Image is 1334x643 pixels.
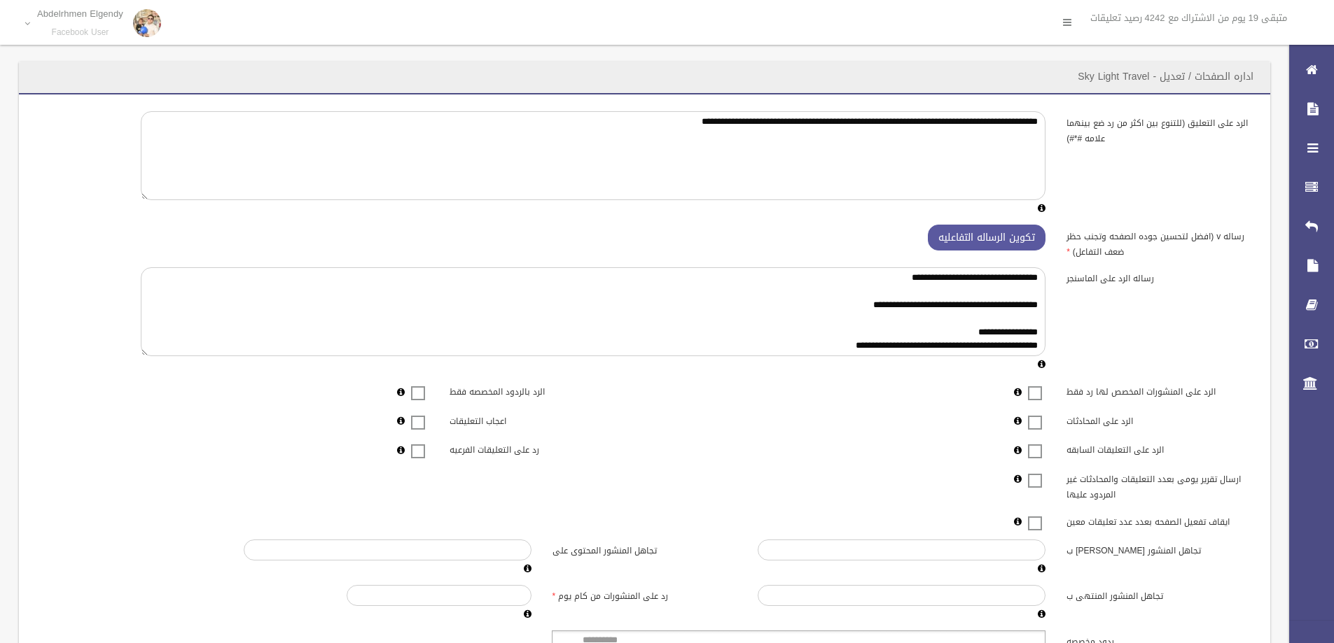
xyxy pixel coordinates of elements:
[1056,439,1262,458] label: الرد على التعليقات السابقه
[1056,267,1262,287] label: رساله الرد على الماسنجر
[1056,381,1262,400] label: الرد على المنشورات المخصص لها رد فقط
[37,27,123,38] small: Facebook User
[1056,225,1262,260] label: رساله v (افضل لتحسين جوده الصفحه وتجنب حظر ضعف التفاعل)
[1056,539,1262,559] label: تجاهل المنشور [PERSON_NAME] ب
[439,381,645,400] label: الرد بالردود المخصصه فقط
[1056,409,1262,429] label: الرد على المحادثات
[1056,585,1262,605] label: تجاهل المنشور المنتهى ب
[1056,510,1262,530] label: ايقاف تفعيل الصفحه بعدد عدد تعليقات معين
[1056,467,1262,502] label: ارسال تقرير يومى بعدد التعليقات والمحادثات غير المردود عليها
[542,585,748,605] label: رد على المنشورات من كام يوم
[1061,63,1270,90] header: اداره الصفحات / تعديل - Sky Light Travel
[439,409,645,429] label: اعجاب التعليقات
[439,439,645,458] label: رد على التعليقات الفرعيه
[928,225,1045,250] button: تكوين الرساله التفاعليه
[37,8,123,19] p: Abdelrhmen Elgendy
[1056,111,1262,146] label: الرد على التعليق (للتنوع بين اكثر من رد ضع بينهما علامه #*#)
[542,539,748,559] label: تجاهل المنشور المحتوى على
